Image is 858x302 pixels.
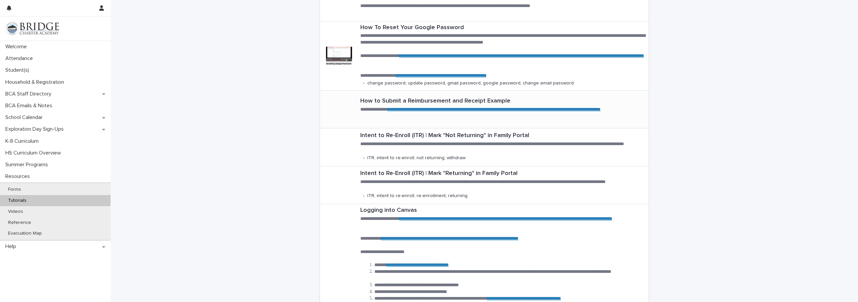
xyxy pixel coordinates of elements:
[360,98,646,105] p: How to Submit a Reimbursement and Receipt Example
[3,79,69,85] p: Household & Registration
[367,155,466,161] p: ITR, intent to re-enroll, not returning, withdraw
[3,243,21,250] p: Help
[363,155,365,161] p: •
[3,220,37,226] p: Reference
[3,138,44,144] p: K-8 Curriculum
[3,187,26,192] p: Forms
[360,24,646,32] p: How To Reset Your Google Password
[5,22,59,35] img: V1C1m3IdTEidaUdm9Hs0
[3,198,32,203] p: Tutorials
[3,67,35,73] p: Student(s)
[3,91,57,97] p: BCA Staff Directory
[3,114,48,121] p: School Calendar
[3,44,32,50] p: Welcome
[3,150,66,156] p: HS Curriculum Overview
[3,173,35,180] p: Resources
[3,231,47,236] p: Evacuation Map
[3,162,53,168] p: Summer Programs
[360,170,646,177] p: Intent to Re-Enroll (ITR) | Mark "Returning" in Family Portal
[367,193,468,199] p: ITR, intent to re-enroll, re-enrollment, returning
[3,126,69,132] p: Exploration Day Sign-Ups
[3,55,38,62] p: Attendance
[363,193,365,199] p: •
[360,132,646,139] p: Intent to Re-Enroll (ITR) | Mark "Not Returning" in Family Portal
[3,103,58,109] p: BCA Emails & Notes
[3,209,28,215] p: Videos
[367,80,574,86] p: change password, update password, gmail password, google password, change email password
[360,207,646,214] p: Logging into Canvas
[363,80,365,86] p: •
